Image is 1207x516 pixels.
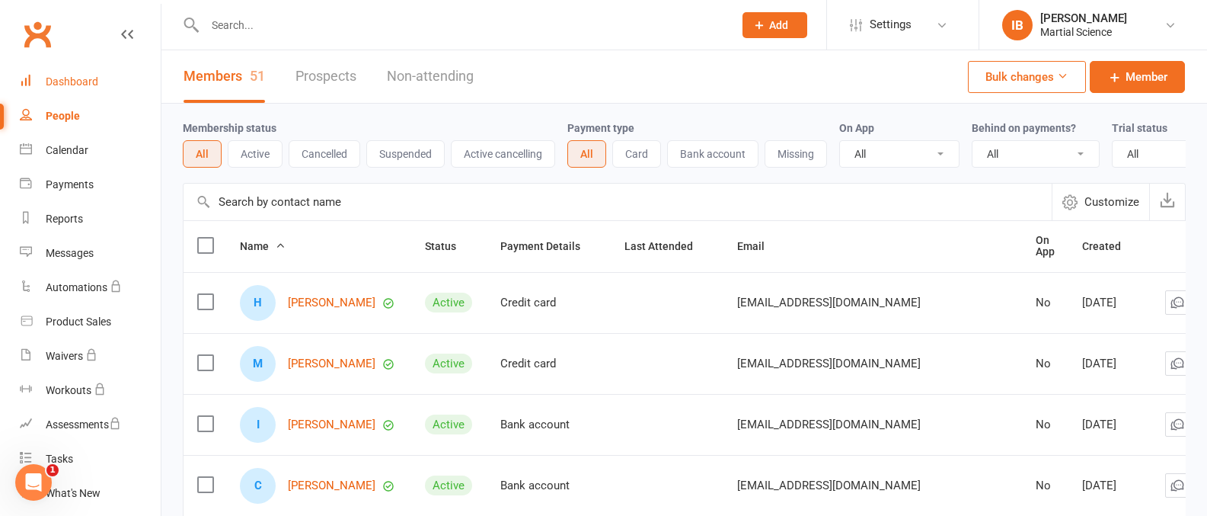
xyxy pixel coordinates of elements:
[184,50,265,103] a: Members51
[289,140,360,168] button: Cancelled
[1052,184,1149,220] button: Customize
[18,15,56,53] a: Clubworx
[183,122,276,134] label: Membership status
[46,213,83,225] div: Reports
[1082,296,1138,309] div: [DATE]
[1082,418,1138,431] div: [DATE]
[870,8,912,42] span: Settings
[1040,11,1127,25] div: [PERSON_NAME]
[1002,10,1033,40] div: IB
[228,140,283,168] button: Active
[200,14,723,36] input: Search...
[46,487,101,499] div: What's New
[500,296,597,309] div: Credit card
[46,350,83,362] div: Waivers
[20,442,161,476] a: Tasks
[451,140,555,168] button: Active cancelling
[839,122,874,134] label: On App
[737,288,921,317] span: [EMAIL_ADDRESS][DOMAIN_NAME]
[20,476,161,511] a: What's New
[288,357,375,370] a: [PERSON_NAME]
[425,293,472,312] div: Active
[15,464,52,501] iframe: Intercom live chat
[968,61,1086,93] button: Bulk changes
[46,110,80,122] div: People
[250,68,265,84] div: 51
[972,122,1076,134] label: Behind on payments?
[737,349,921,378] span: [EMAIL_ADDRESS][DOMAIN_NAME]
[295,50,356,103] a: Prospects
[184,184,1052,220] input: Search by contact name
[240,285,276,321] div: Harlow
[769,19,788,31] span: Add
[500,357,597,370] div: Credit card
[46,178,94,191] div: Payments
[612,140,661,168] button: Card
[288,418,375,431] a: [PERSON_NAME]
[1082,237,1138,255] button: Created
[240,240,286,252] span: Name
[46,316,111,328] div: Product Sales
[20,168,161,202] a: Payments
[737,237,781,255] button: Email
[624,237,710,255] button: Last Attended
[46,464,59,476] span: 1
[1036,479,1055,492] div: No
[240,468,276,504] div: Caleb
[288,296,375,309] a: [PERSON_NAME]
[1036,296,1055,309] div: No
[500,240,597,252] span: Payment Details
[1082,357,1138,370] div: [DATE]
[1036,418,1055,431] div: No
[240,407,276,443] div: Isaac
[425,237,473,255] button: Status
[737,410,921,439] span: [EMAIL_ADDRESS][DOMAIN_NAME]
[567,122,634,134] label: Payment type
[240,237,286,255] button: Name
[1126,68,1167,86] span: Member
[1036,357,1055,370] div: No
[742,12,807,38] button: Add
[500,418,597,431] div: Bank account
[425,240,473,252] span: Status
[20,202,161,236] a: Reports
[20,373,161,408] a: Workouts
[20,65,161,99] a: Dashboard
[425,476,472,495] div: Active
[240,346,276,382] div: Mitchell
[46,453,73,465] div: Tasks
[1022,221,1068,272] th: On App
[567,140,606,168] button: All
[183,140,222,168] button: All
[425,415,472,434] div: Active
[1082,240,1138,252] span: Created
[500,479,597,492] div: Bank account
[425,354,472,373] div: Active
[20,99,161,133] a: People
[737,240,781,252] span: Email
[765,140,827,168] button: Missing
[387,50,474,103] a: Non-attending
[500,237,597,255] button: Payment Details
[46,75,98,88] div: Dashboard
[20,408,161,442] a: Assessments
[20,236,161,271] a: Messages
[46,281,107,293] div: Automations
[46,418,121,431] div: Assessments
[20,133,161,168] a: Calendar
[46,247,94,259] div: Messages
[1084,193,1139,211] span: Customize
[20,339,161,373] a: Waivers
[46,144,88,156] div: Calendar
[1112,122,1167,134] label: Trial status
[624,240,710,252] span: Last Attended
[667,140,758,168] button: Bank account
[46,384,91,396] div: Workouts
[1082,479,1138,492] div: [DATE]
[737,471,921,500] span: [EMAIL_ADDRESS][DOMAIN_NAME]
[20,271,161,305] a: Automations
[1040,25,1127,39] div: Martial Science
[288,479,375,492] a: [PERSON_NAME]
[20,305,161,339] a: Product Sales
[366,140,445,168] button: Suspended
